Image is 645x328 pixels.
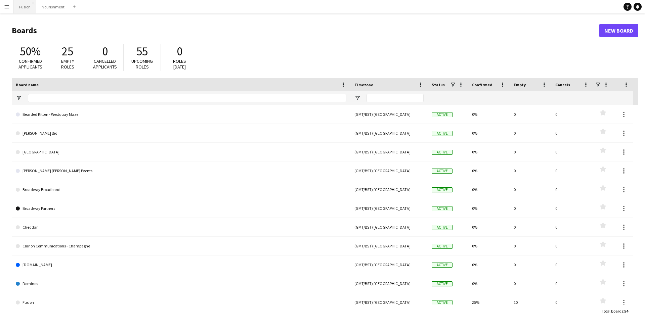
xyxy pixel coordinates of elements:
span: 55 [136,44,148,59]
a: New Board [599,24,638,37]
div: 0% [468,237,510,255]
div: (GMT/BST) [GEOGRAPHIC_DATA] [350,199,428,218]
a: Clarion Communications - Champagne [16,237,346,255]
span: Empty [514,82,526,87]
button: Nourishment [36,0,70,13]
div: (GMT/BST) [GEOGRAPHIC_DATA] [350,161,428,180]
div: (GMT/BST) [GEOGRAPHIC_DATA] [350,237,428,255]
span: 0 [177,44,182,59]
div: 0 [510,218,551,236]
span: Roles [DATE] [173,58,186,70]
div: 0 [551,199,593,218]
button: Open Filter Menu [16,95,22,101]
div: 0% [468,274,510,293]
div: 0 [551,218,593,236]
div: 0 [510,274,551,293]
div: 0% [468,180,510,199]
span: Active [432,169,453,174]
span: Active [432,112,453,117]
div: (GMT/BST) [GEOGRAPHIC_DATA] [350,124,428,142]
span: Active [432,187,453,192]
span: Active [432,150,453,155]
a: Broadway Broadband [16,180,346,199]
a: Broadway Partners [16,199,346,218]
span: 54 [624,309,628,314]
div: 0 [510,180,551,199]
div: 0 [510,161,551,180]
div: (GMT/BST) [GEOGRAPHIC_DATA] [350,274,428,293]
span: Confirmed [472,82,492,87]
span: Active [432,225,453,230]
div: 0 [551,274,593,293]
a: [GEOGRAPHIC_DATA] [16,143,346,161]
span: Cancels [555,82,570,87]
div: (GMT/BST) [GEOGRAPHIC_DATA] [350,255,428,274]
a: Cheddar [16,218,346,237]
div: 0 [551,180,593,199]
div: (GMT/BST) [GEOGRAPHIC_DATA] [350,105,428,124]
div: 0 [510,143,551,161]
div: : [602,304,628,318]
span: 0 [102,44,108,59]
a: Fusion [16,293,346,312]
div: 0% [468,255,510,274]
div: 0 [510,237,551,255]
div: 25% [468,293,510,312]
input: Board name Filter Input [28,94,346,102]
div: 0 [551,293,593,312]
span: Empty roles [61,58,74,70]
span: Active [432,263,453,268]
span: Active [432,300,453,305]
div: 0% [468,218,510,236]
div: 0 [551,255,593,274]
div: 0 [551,237,593,255]
button: Fusion [14,0,36,13]
a: Dominos [16,274,346,293]
div: (GMT/BST) [GEOGRAPHIC_DATA] [350,293,428,312]
span: Active [432,131,453,136]
div: 0 [551,161,593,180]
div: 0 [510,199,551,218]
div: (GMT/BST) [GEOGRAPHIC_DATA] [350,143,428,161]
div: 0 [551,143,593,161]
a: Bearded Kitten - Westquay Maze [16,105,346,124]
div: 10 [510,293,551,312]
div: (GMT/BST) [GEOGRAPHIC_DATA] [350,180,428,199]
div: 0% [468,124,510,142]
div: 0 [510,255,551,274]
input: Timezone Filter Input [367,94,424,102]
h1: Boards [12,26,599,36]
a: [PERSON_NAME] [PERSON_NAME] Events [16,161,346,180]
span: Confirmed applicants [18,58,42,70]
div: 0 [551,105,593,124]
div: 0 [510,124,551,142]
span: Upcoming roles [131,58,153,70]
a: [PERSON_NAME] Bio [16,124,346,143]
div: 0 [551,124,593,142]
div: (GMT/BST) [GEOGRAPHIC_DATA] [350,218,428,236]
span: 50% [20,44,41,59]
button: Open Filter Menu [354,95,360,101]
a: [DOMAIN_NAME] [16,255,346,274]
div: 0% [468,143,510,161]
span: Cancelled applicants [93,58,117,70]
div: 0 [510,105,551,124]
span: Active [432,206,453,211]
span: Timezone [354,82,373,87]
div: 0% [468,161,510,180]
span: Active [432,281,453,286]
span: Board name [16,82,39,87]
span: Total Boards [602,309,623,314]
div: 0% [468,199,510,218]
span: Active [432,244,453,249]
span: Status [432,82,445,87]
div: 0% [468,105,510,124]
span: 25 [62,44,73,59]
